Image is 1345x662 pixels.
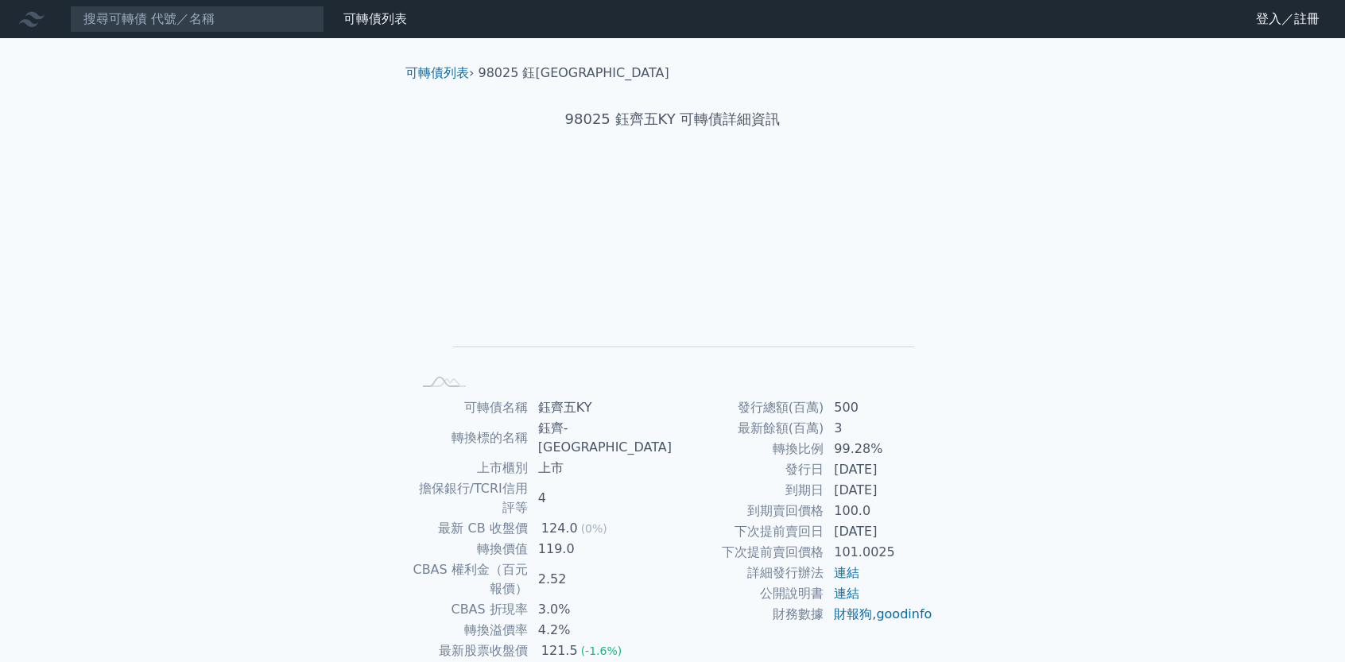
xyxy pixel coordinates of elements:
[824,459,933,480] td: [DATE]
[672,459,824,480] td: 發行日
[412,458,529,478] td: 上市櫃別
[405,65,469,80] a: 可轉債列表
[672,542,824,563] td: 下次提前賣回價格
[824,521,933,542] td: [DATE]
[412,478,529,518] td: 擔保銀行/TCRI信用評等
[529,478,672,518] td: 4
[538,641,581,660] div: 121.5
[412,418,529,458] td: 轉換標的名稱
[529,559,672,599] td: 2.52
[672,583,824,604] td: 公開說明書
[672,521,824,542] td: 下次提前賣回日
[529,599,672,620] td: 3.0%
[412,518,529,539] td: 最新 CB 收盤價
[479,64,669,83] li: 98025 鈺[GEOGRAPHIC_DATA]
[672,439,824,459] td: 轉換比例
[529,418,672,458] td: 鈺齊-[GEOGRAPHIC_DATA]
[824,439,933,459] td: 99.28%
[672,480,824,501] td: 到期日
[672,418,824,439] td: 最新餘額(百萬)
[343,11,407,26] a: 可轉債列表
[393,108,952,130] h1: 98025 鈺齊五KY 可轉債詳細資訊
[672,563,824,583] td: 詳細發行辦法
[412,620,529,641] td: 轉換溢價率
[672,604,824,625] td: 財務數據
[412,397,529,418] td: 可轉債名稱
[1243,6,1332,32] a: 登入／註冊
[824,480,933,501] td: [DATE]
[672,397,824,418] td: 發行總額(百萬)
[876,606,932,621] a: goodinfo
[581,522,607,535] span: (0%)
[824,542,933,563] td: 101.0025
[824,418,933,439] td: 3
[412,641,529,661] td: 最新股票收盤價
[412,539,529,559] td: 轉換價值
[412,559,529,599] td: CBAS 權利金（百元報價）
[834,606,872,621] a: 財報狗
[529,539,672,559] td: 119.0
[70,6,324,33] input: 搜尋可轉債 代號／名稱
[824,397,933,418] td: 500
[438,180,915,370] g: Chart
[529,458,672,478] td: 上市
[672,501,824,521] td: 到期賣回價格
[834,565,859,580] a: 連結
[824,501,933,521] td: 100.0
[412,599,529,620] td: CBAS 折現率
[834,586,859,601] a: 連結
[538,519,581,538] div: 124.0
[824,604,933,625] td: ,
[581,645,622,657] span: (-1.6%)
[405,64,474,83] li: ›
[529,620,672,641] td: 4.2%
[529,397,672,418] td: 鈺齊五KY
